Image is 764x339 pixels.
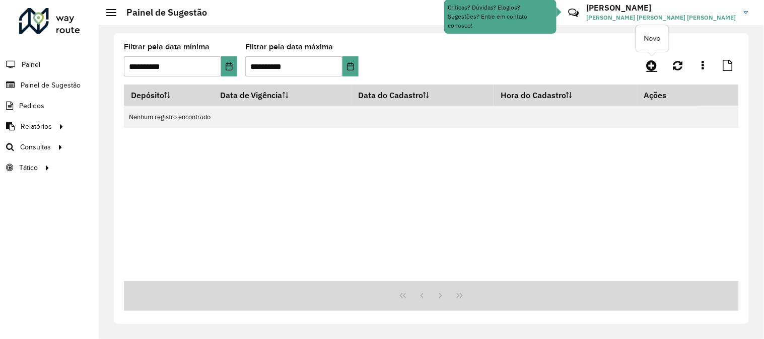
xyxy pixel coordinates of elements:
[116,7,207,18] h2: Painel de Sugestão
[19,162,38,173] span: Tático
[494,84,637,106] th: Hora do Cadastro
[636,25,669,52] div: Novo
[124,84,213,106] th: Depósito
[352,84,494,106] th: Data do Cadastro
[22,59,40,70] span: Painel
[563,2,584,24] a: Contato Rápido
[637,84,698,106] th: Ações
[221,56,237,76] button: Choose Date
[20,142,51,152] span: Consultas
[342,56,359,76] button: Choose Date
[587,13,736,22] span: [PERSON_NAME] [PERSON_NAME] [PERSON_NAME]
[124,41,210,53] label: Filtrar pela data mínima
[21,121,52,132] span: Relatórios
[124,106,739,128] td: Nenhum registro encontrado
[245,41,333,53] label: Filtrar pela data máxima
[21,80,81,91] span: Painel de Sugestão
[19,101,44,111] span: Pedidos
[213,84,351,106] th: Data de Vigência
[587,3,736,13] h3: [PERSON_NAME]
